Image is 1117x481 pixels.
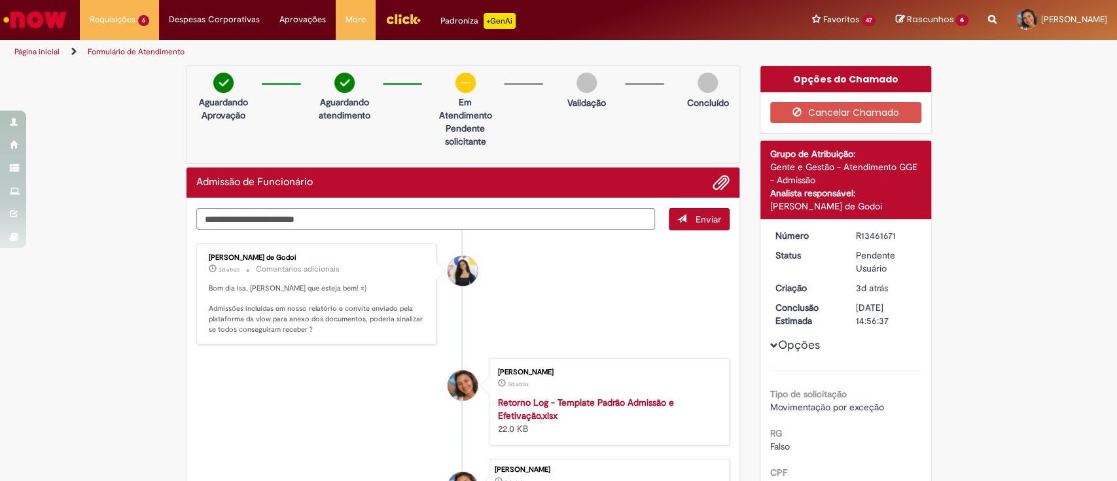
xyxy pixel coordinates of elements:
[385,9,421,29] img: click_logo_yellow_360x200.png
[567,96,606,109] p: Validação
[440,13,516,29] div: Padroniza
[856,281,917,294] div: 29/08/2025 10:56:33
[766,301,846,327] dt: Conclusão Estimada
[256,264,340,275] small: Comentários adicionais
[484,13,516,29] p: +GenAi
[760,66,931,92] div: Opções do Chamado
[219,266,239,274] time: 29/08/2025 11:23:07
[209,283,427,335] p: Bom dia Isa, [PERSON_NAME] que esteja bem! =) Admissões incluidas em nosso relatório e convite en...
[862,15,876,26] span: 47
[196,177,313,188] h2: Admissão de Funcionário Histórico de tíquete
[906,13,953,26] span: Rascunhos
[346,13,366,26] span: More
[213,73,234,93] img: check-circle-green.png
[508,380,529,388] time: 29/08/2025 10:49:04
[334,73,355,93] img: check-circle-green.png
[455,73,476,93] img: circle-minus.png
[770,160,921,187] div: Gente e Gestão - Atendimento GGE - Admissão
[669,208,730,230] button: Enviar
[766,229,846,242] dt: Número
[856,301,917,327] div: [DATE] 14:56:37
[209,254,427,262] div: [PERSON_NAME] de Godoi
[770,102,921,123] button: Cancelar Chamado
[196,208,656,230] textarea: Digite sua mensagem aqui...
[713,174,730,191] button: Adicionar anexos
[138,15,149,26] span: 6
[770,187,921,200] div: Analista responsável:
[696,213,721,225] span: Enviar
[686,96,728,109] p: Concluído
[90,13,135,26] span: Requisições
[169,13,260,26] span: Despesas Corporativas
[495,466,722,474] div: [PERSON_NAME]
[895,14,968,26] a: Rascunhos
[498,368,716,376] div: [PERSON_NAME]
[770,388,847,400] b: Tipo de solicitação
[856,282,888,294] span: 3d atrás
[219,266,239,274] span: 3d atrás
[434,96,497,122] p: Em Atendimento
[770,440,790,452] span: Falso
[10,40,735,64] ul: Trilhas de página
[770,467,787,478] b: CPF
[498,396,716,435] div: 22.0 KB
[192,96,255,122] p: Aguardando Aprovação
[955,14,968,26] span: 4
[576,73,597,93] img: img-circle-grey.png
[88,46,185,57] a: Formulário de Atendimento
[856,249,917,275] div: Pendente Usuário
[279,13,326,26] span: Aprovações
[1041,14,1107,25] span: [PERSON_NAME]
[770,200,921,213] div: [PERSON_NAME] de Godoi
[856,282,888,294] time: 29/08/2025 10:56:33
[766,249,846,262] dt: Status
[448,370,478,401] div: Isabela Ramos Lima
[434,122,497,148] p: Pendente solicitante
[498,397,674,421] a: Retorno Log - Template Padrão Admissão e Efetivação.xlsx
[770,401,884,413] span: Movimentação por exceção
[508,380,529,388] span: 3d atrás
[770,147,921,160] div: Grupo de Atribuição:
[313,96,376,122] p: Aguardando atendimento
[766,281,846,294] dt: Criação
[1,7,69,33] img: ServiceNow
[448,256,478,286] div: Ana Santos de Godoi
[698,73,718,93] img: img-circle-grey.png
[823,13,859,26] span: Favoritos
[14,46,60,57] a: Página inicial
[856,229,917,242] div: R13461671
[770,427,782,439] b: RG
